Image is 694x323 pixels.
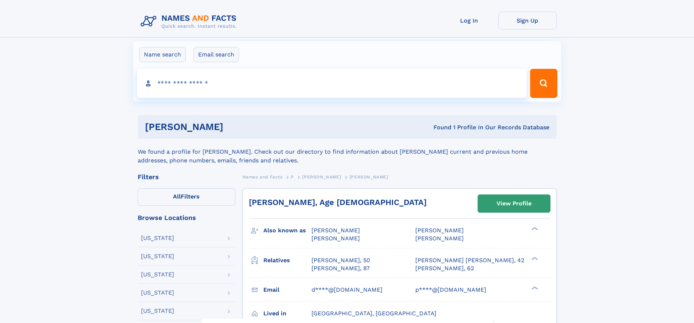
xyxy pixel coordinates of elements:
span: [GEOGRAPHIC_DATA], [GEOGRAPHIC_DATA] [311,310,436,317]
div: [US_STATE] [141,253,174,259]
div: [US_STATE] [141,235,174,241]
a: P [291,172,294,181]
input: search input [137,69,527,98]
label: Name search [139,47,186,62]
span: [PERSON_NAME] [415,227,464,234]
h3: Lived in [263,307,311,320]
div: ❯ [530,227,538,231]
span: [PERSON_NAME] [415,235,464,242]
a: Log In [440,12,498,29]
h3: Email [263,284,311,296]
span: P [291,174,294,180]
div: View Profile [497,195,532,212]
a: Names and Facts [243,172,283,181]
span: [PERSON_NAME] [349,174,388,180]
a: [PERSON_NAME], Age [DEMOGRAPHIC_DATA] [249,198,427,207]
button: Search Button [530,69,557,98]
h1: [PERSON_NAME] [145,122,329,131]
div: ❯ [530,285,538,290]
span: [PERSON_NAME] [302,174,341,180]
a: [PERSON_NAME], 87 [311,264,370,272]
h3: Also known as [263,224,311,237]
a: [PERSON_NAME] [302,172,341,181]
div: Filters [138,174,235,180]
div: [US_STATE] [141,308,174,314]
div: ❯ [530,256,538,261]
span: All [173,193,181,200]
a: [PERSON_NAME], 50 [311,256,370,264]
div: Found 1 Profile In Our Records Database [328,123,549,131]
a: Sign Up [498,12,557,29]
span: [PERSON_NAME] [311,227,360,234]
div: We found a profile for [PERSON_NAME]. Check out our directory to find information about [PERSON_N... [138,139,557,165]
a: [PERSON_NAME] [PERSON_NAME], 42 [415,256,524,264]
a: View Profile [478,195,550,212]
h3: Relatives [263,254,311,267]
div: Browse Locations [138,214,235,221]
div: [US_STATE] [141,290,174,296]
a: [PERSON_NAME], 62 [415,264,474,272]
span: [PERSON_NAME] [311,235,360,242]
div: [US_STATE] [141,272,174,277]
label: Filters [138,188,235,206]
label: Email search [193,47,239,62]
img: Logo Names and Facts [138,12,243,31]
